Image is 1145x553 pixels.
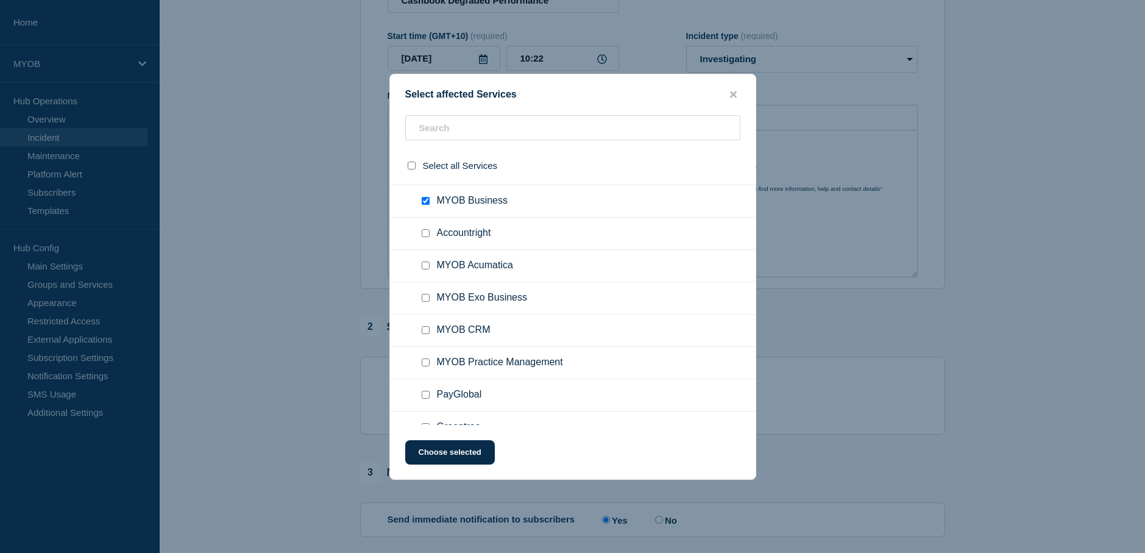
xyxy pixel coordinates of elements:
[422,359,430,366] input: MYOB Practice Management checkbox
[437,292,528,304] span: MYOB Exo Business
[437,324,491,337] span: MYOB CRM
[437,260,513,272] span: MYOB Acumatica
[437,421,481,433] span: Greentree
[726,89,740,101] button: close button
[422,197,430,205] input: MYOB Business checkbox
[422,391,430,399] input: PayGlobal checkbox
[437,227,491,240] span: Accountright
[422,326,430,334] input: MYOB CRM checkbox
[437,195,508,207] span: MYOB Business
[422,229,430,237] input: Accountright checkbox
[422,294,430,302] input: MYOB Exo Business checkbox
[422,423,430,431] input: Greentree checkbox
[437,357,563,369] span: MYOB Practice Management
[422,262,430,269] input: MYOB Acumatica checkbox
[405,440,495,465] button: Choose selected
[390,89,756,101] div: Select affected Services
[405,115,740,140] input: Search
[408,162,416,169] input: select all checkbox
[437,389,482,401] span: PayGlobal
[423,160,498,171] span: Select all Services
